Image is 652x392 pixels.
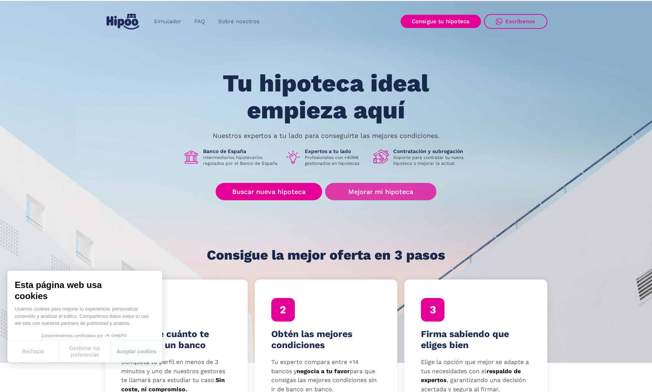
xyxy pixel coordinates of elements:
[421,329,531,351] h4: Firma sabiendo que eliges bien
[305,155,367,166] p: Profesionales con +40M€ gestionados en hipotecas
[186,70,466,124] h1: Tu hipoteca ideal empieza aquí
[203,155,279,166] p: Intermediarios hipotecarios regulados por el Banco de España
[207,248,445,263] h1: Consigue la mejor oferta en 3 pasos
[212,14,266,29] a: Sobre nosotros
[121,329,231,351] h4: Descubre cuánto te prestaría un banco
[401,15,481,28] a: Consigue tu hipoteca
[203,148,279,155] h1: Banco de España
[147,14,188,29] a: Simulador
[297,368,350,375] strong: negocia a tu favor
[393,155,469,166] p: Soporte para contratar tu nueva hipoteca o mejorar la actual
[484,14,547,29] a: Escríbenos
[271,329,381,351] h4: Obtén las mejores condiciones
[105,11,141,32] a: home
[325,183,436,200] a: Mejorar mi hipoteca
[188,14,212,29] a: FAQ
[305,148,367,155] h1: Expertos a tu lado
[216,183,322,200] a: Buscar nueva hipoteca
[213,133,440,139] p: Nuestros expertos a tu lado para conseguirte las mejores condiciones.
[393,148,469,155] h1: Contratación y subrogación
[505,18,536,25] div: Escríbenos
